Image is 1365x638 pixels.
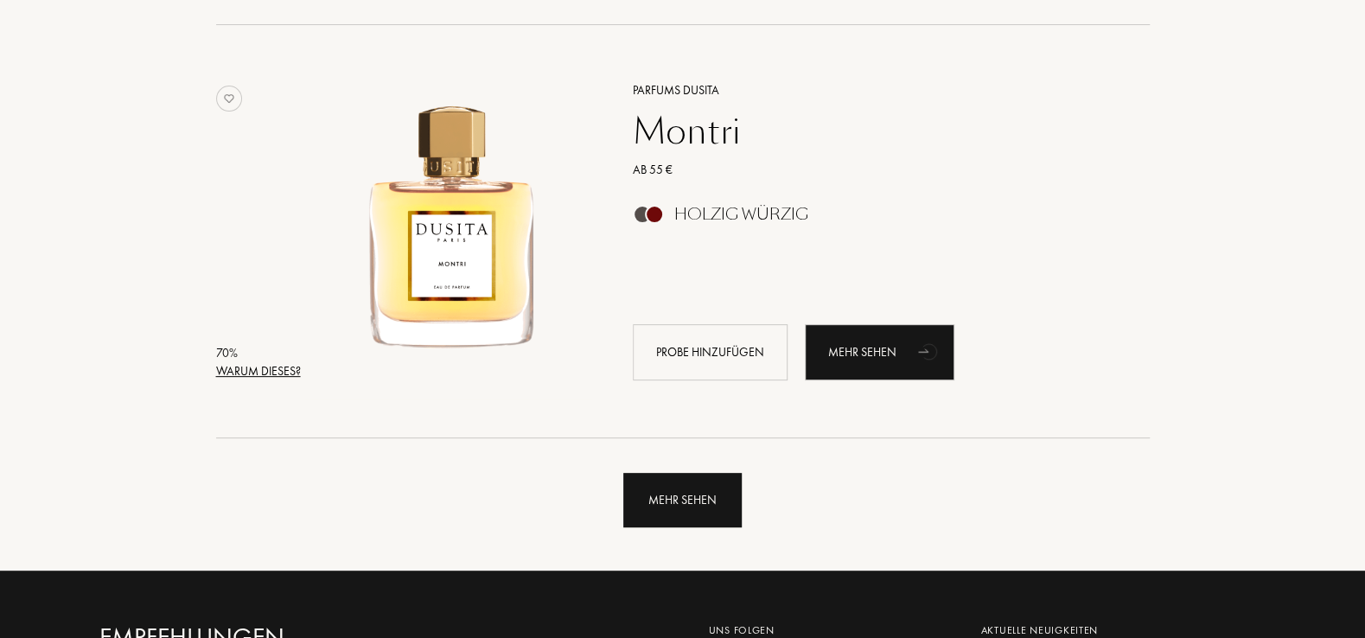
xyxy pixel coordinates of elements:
div: Holzig Würzig [674,205,808,224]
div: 70 % [216,344,301,362]
div: animation [912,334,947,368]
a: Holzig Würzig [620,210,1124,228]
div: Uns folgen [709,622,955,638]
img: Montri Parfums Dusita [304,79,592,367]
div: Aktuelle Neuigkeiten [981,622,1253,638]
div: Mehr sehen [805,324,954,380]
a: Montri Parfums Dusita [304,60,607,399]
a: Montri [620,111,1124,152]
a: Parfums Dusita [620,81,1124,99]
a: Ab 55 € [620,161,1124,179]
div: Probe hinzufügen [633,324,788,380]
a: Mehr sehenanimation [805,324,954,380]
div: Warum dieses? [216,362,301,380]
img: no_like_p.png [216,86,242,112]
div: Mehr sehen [623,473,742,527]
